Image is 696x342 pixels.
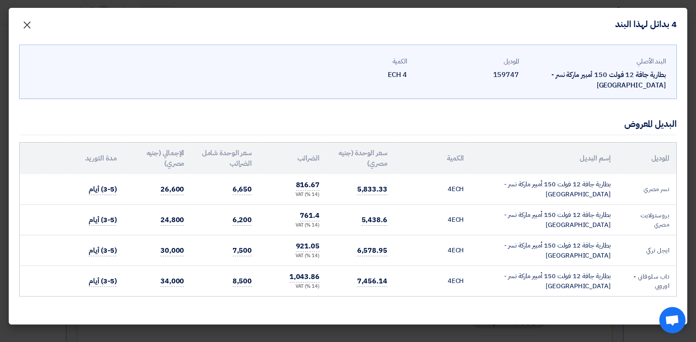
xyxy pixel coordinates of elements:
[394,143,471,174] th: الكمية
[357,245,387,256] span: 6,578.95
[160,276,184,287] span: 34,000
[302,70,407,80] div: 4 ECH
[618,174,676,205] td: نسر مصري
[526,70,666,91] div: بطارية جافة 12 فولت 150 أمبير ماركة نسر - [GEOGRAPHIC_DATA]
[618,143,676,174] th: الموديل
[296,180,320,191] span: 816.67
[266,191,320,199] div: (14 %) VAT
[618,266,676,297] td: تاب سلوفاني - اوروبي
[448,215,452,224] span: 4
[22,11,32,38] span: ×
[266,222,320,229] div: (14 %) VAT
[89,276,116,287] span: (3-5) أيام
[233,215,252,226] span: 6,200
[448,276,452,286] span: 4
[357,184,387,195] span: 5,833.33
[233,184,252,195] span: 6,650
[471,266,617,297] td: بطارية جافة 12 فولت 150 أمبير ماركة نسر - [GEOGRAPHIC_DATA]
[448,245,452,255] span: 4
[618,235,676,266] td: ايجل تركي
[123,143,191,174] th: الإجمالي (جنيه مصري)
[89,184,116,195] span: (3-5) أيام
[233,276,252,287] span: 8,500
[302,56,407,66] div: الكمية
[448,184,452,194] span: 4
[65,143,123,174] th: مدة التوريد
[394,235,471,266] td: ECH
[233,245,252,256] span: 7,500
[414,70,519,80] div: 159747
[394,174,471,205] td: ECH
[89,245,116,256] span: (3-5) أيام
[471,205,617,235] td: بطارية جافة 12 فولت 150 أمبير ماركة نسر - [GEOGRAPHIC_DATA]
[618,205,676,235] td: بروستولايت مصري
[394,266,471,297] td: ECH
[15,14,39,31] button: Close
[471,174,617,205] td: بطارية جافة 12 فولت 150 أمبير ماركة نسر - [GEOGRAPHIC_DATA]
[191,143,259,174] th: سعر الوحدة شامل الضرائب
[394,205,471,235] td: ECH
[89,215,116,226] span: (3-5) أيام
[266,252,320,260] div: (14 %) VAT
[266,283,320,290] div: (14 %) VAT
[471,235,617,266] td: بطارية جافة 12 فولت 150 أمبير ماركة نسر - [GEOGRAPHIC_DATA]
[357,276,387,287] span: 7,456.14
[160,215,184,226] span: 24,800
[414,56,519,66] div: الموديل
[300,210,320,221] span: 761.4
[296,241,320,252] span: 921.05
[615,18,677,30] h4: 4 بدائل لهذا البند
[659,307,686,333] a: Open chat
[624,117,677,130] div: البديل المعروض
[526,56,666,66] div: البند الأصلي
[160,245,184,256] span: 30,000
[471,143,617,174] th: إسم البديل
[327,143,394,174] th: سعر الوحدة (جنيه مصري)
[160,184,184,195] span: 26,600
[362,215,387,226] span: 5,438.6
[259,143,327,174] th: الضرائب
[289,272,320,283] span: 1,043.86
